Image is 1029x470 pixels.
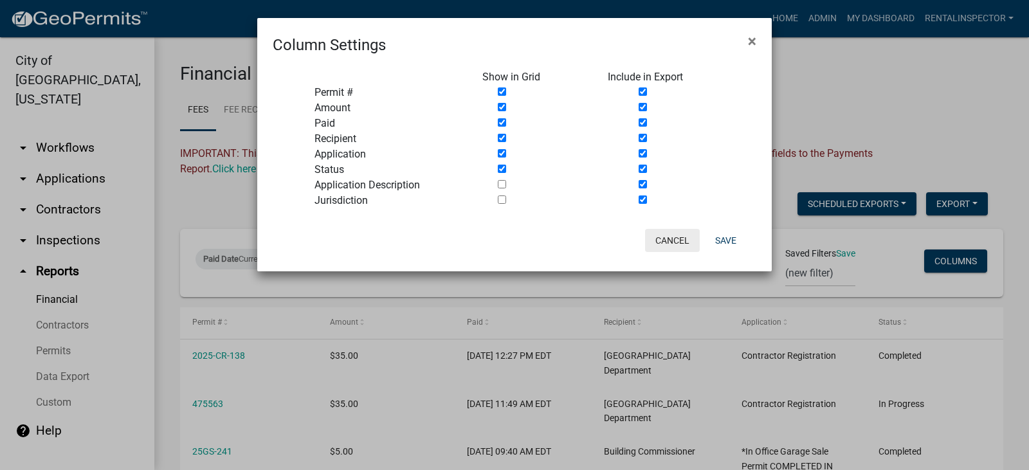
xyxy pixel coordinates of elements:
button: Close [738,23,767,59]
div: Paid [305,116,473,131]
button: Save [705,229,747,252]
span: × [748,32,756,50]
h4: Column Settings [273,33,386,57]
div: Amount [305,100,473,116]
div: Include in Export [598,69,724,85]
div: Jurisdiction [305,193,473,208]
div: Status [305,162,473,177]
div: Recipient [305,131,473,147]
div: Show in Grid [473,69,599,85]
button: Cancel [645,229,700,252]
div: Application Description [305,177,473,193]
div: Application [305,147,473,162]
div: Permit # [305,85,473,100]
